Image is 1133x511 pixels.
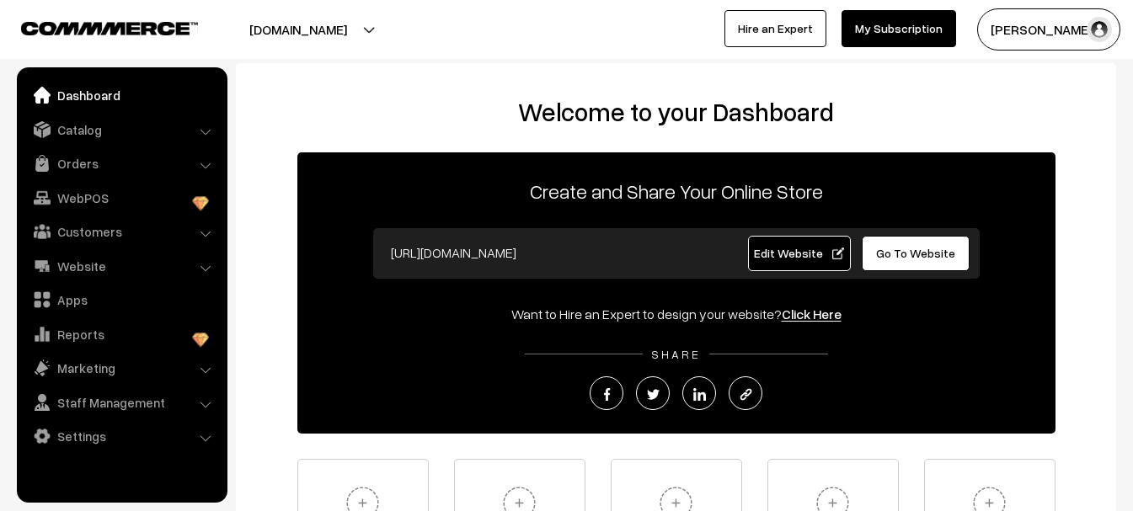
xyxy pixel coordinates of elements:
[21,216,222,247] a: Customers
[862,236,970,271] a: Go To Website
[297,176,1056,206] p: Create and Share Your Online Store
[21,183,222,213] a: WebPOS
[253,97,1099,127] h2: Welcome to your Dashboard
[21,17,168,37] a: COMMMERCE
[782,306,842,322] a: Click Here
[21,251,222,281] a: Website
[754,246,844,260] span: Edit Website
[643,347,709,361] span: SHARE
[21,285,222,315] a: Apps
[21,387,222,418] a: Staff Management
[21,22,198,35] img: COMMMERCE
[748,236,851,271] a: Edit Website
[21,353,222,383] a: Marketing
[190,8,406,51] button: [DOMAIN_NAME]
[21,421,222,451] a: Settings
[21,114,222,145] a: Catalog
[21,148,222,178] a: Orders
[876,246,955,260] span: Go To Website
[21,80,222,110] a: Dashboard
[1087,17,1112,42] img: user
[724,10,826,47] a: Hire an Expert
[297,304,1056,324] div: Want to Hire an Expert to design your website?
[842,10,956,47] a: My Subscription
[21,319,222,349] a: Reports
[977,8,1120,51] button: [PERSON_NAME]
